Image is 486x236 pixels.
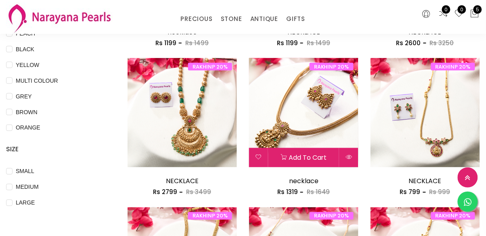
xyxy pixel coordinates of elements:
span: Rs 799 [400,188,421,196]
span: SMALL [13,167,38,176]
span: RAKHINP 20% [188,63,232,71]
button: 5 [470,9,480,19]
a: NECKLACE [287,27,320,37]
span: Rs 1499 [307,39,330,47]
span: RAKHINP 20% [431,212,475,220]
button: Add to wishlist [249,148,268,167]
a: 0 [439,9,448,19]
span: YELLOW [13,61,42,69]
span: RAKHINP 20% [310,212,354,220]
span: GREY [13,92,35,101]
span: BLACK [13,45,38,54]
span: Rs 1499 [185,39,209,47]
a: 0 [455,9,464,19]
span: Rs 999 [429,188,450,196]
a: necklace [168,27,197,37]
a: PRECIOUS [180,13,212,25]
span: Rs 2799 [153,188,177,196]
span: Rs 1199 [277,39,298,47]
a: necklace [289,177,318,186]
span: RAKHINP 20% [188,212,232,220]
a: STONE [221,13,242,25]
span: Rs 3250 [430,39,454,47]
span: Rs 3499 [186,188,211,196]
span: MULTI COLOUR [13,76,61,85]
span: MEDIUM [13,183,42,192]
span: Rs 1199 [155,39,176,47]
span: Rs 2600 [396,39,421,47]
h4: SIZE [6,145,103,155]
span: RAKHINP 20% [310,63,354,71]
span: 5 [473,5,482,14]
button: Quick View [339,148,358,167]
span: ORANGE [13,123,44,132]
a: NECKLACE [166,177,199,186]
span: Rs 1649 [307,188,330,196]
a: NECKLACE [409,177,442,186]
span: Rs 1319 [277,188,298,196]
span: RAKHINP 20% [431,63,475,71]
a: ANTIQUE [250,13,279,25]
a: GIFTS [286,13,305,25]
span: BROWN [13,108,41,117]
a: NECKLACE [409,27,442,37]
button: Add to cart [268,148,339,167]
span: 0 [442,5,450,14]
span: LARGE [13,198,38,207]
span: 0 [458,5,466,14]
